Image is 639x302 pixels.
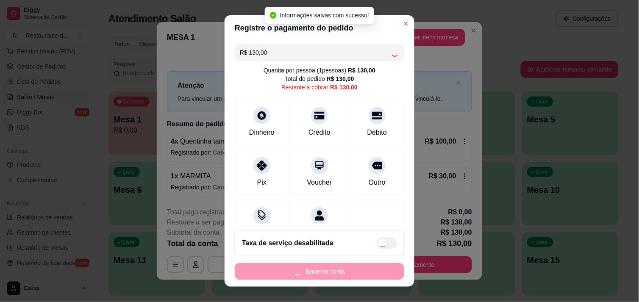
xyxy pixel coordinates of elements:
button: Close [399,17,413,30]
div: Outro [369,177,386,188]
div: Dinheiro [249,127,275,138]
span: Informações salvas com sucesso! [280,12,369,19]
div: Voucher [307,177,332,188]
div: R$ 130,00 [327,75,354,83]
span: check-circle [270,12,277,19]
h2: Taxa de serviço desabilitada [242,238,333,248]
div: Loading [391,48,399,57]
div: R$ 130,00 [330,83,358,91]
div: R$ 130,00 [348,66,375,75]
div: Débito [367,127,387,138]
div: Quantia por pessoa ( 1 pessoas) [264,66,375,75]
header: Registre o pagamento do pedido [225,15,414,41]
div: Crédito [308,127,331,138]
div: Total do pedido [285,75,354,83]
div: Pix [257,177,267,188]
input: Ex.: hambúrguer de cordeiro [240,44,391,61]
div: Restante a cobrar [281,83,358,91]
